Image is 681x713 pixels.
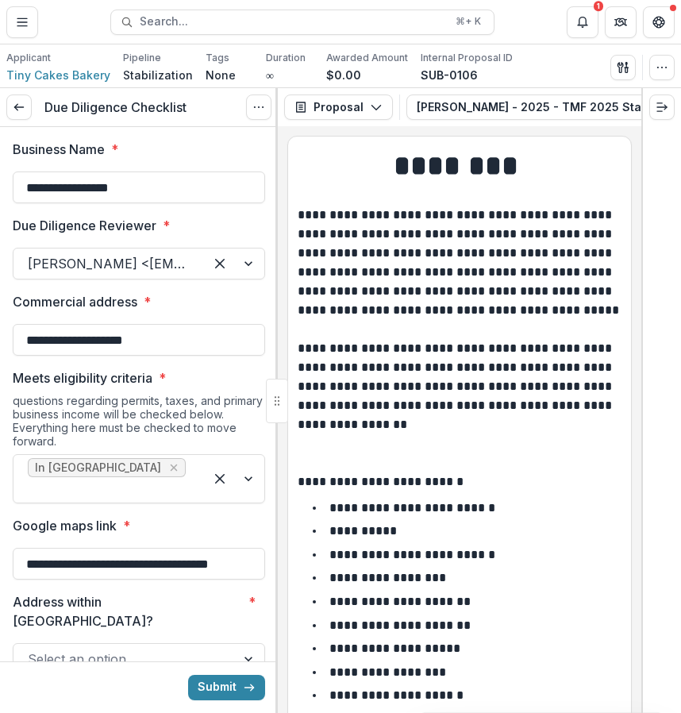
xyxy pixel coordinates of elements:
p: Pipeline [123,51,161,65]
button: Options [246,94,271,120]
div: ⌘ + K [452,13,484,30]
p: Due Diligence Reviewer [13,216,156,235]
p: Applicant [6,51,51,65]
p: None [206,67,236,83]
p: Business Name [13,140,105,159]
div: questions regarding permits, taxes, and primary business income will be checked below. Everything... [13,394,265,454]
span: In [GEOGRAPHIC_DATA] [35,461,161,475]
div: Clear selected options [207,466,233,491]
p: Internal Proposal ID [421,51,513,65]
button: Get Help [643,6,675,38]
div: 1 [594,1,603,12]
button: Search... [110,10,494,35]
p: Commercial address [13,292,137,311]
button: Notifications [567,6,598,38]
p: Duration [266,51,306,65]
p: Meets eligibility criteria [13,368,152,387]
button: Expand right [649,94,675,120]
h3: Due Diligence Checklist [44,100,187,115]
p: Address within [GEOGRAPHIC_DATA]? [13,592,242,630]
button: Proposal [284,94,393,120]
p: $0.00 [326,67,361,83]
a: Tiny Cakes Bakery [6,67,110,83]
span: Search... [140,15,446,29]
button: Partners [605,6,637,38]
p: Stabilization [123,67,193,83]
p: SUB-0106 [421,67,478,83]
button: Submit [188,675,265,700]
div: Remove In Philadelphia [166,460,182,476]
button: Toggle Menu [6,6,38,38]
div: Clear selected options [207,251,233,276]
p: Tags [206,51,229,65]
p: Awarded Amount [326,51,408,65]
p: ∞ [266,67,274,83]
p: Google maps link [13,516,117,535]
